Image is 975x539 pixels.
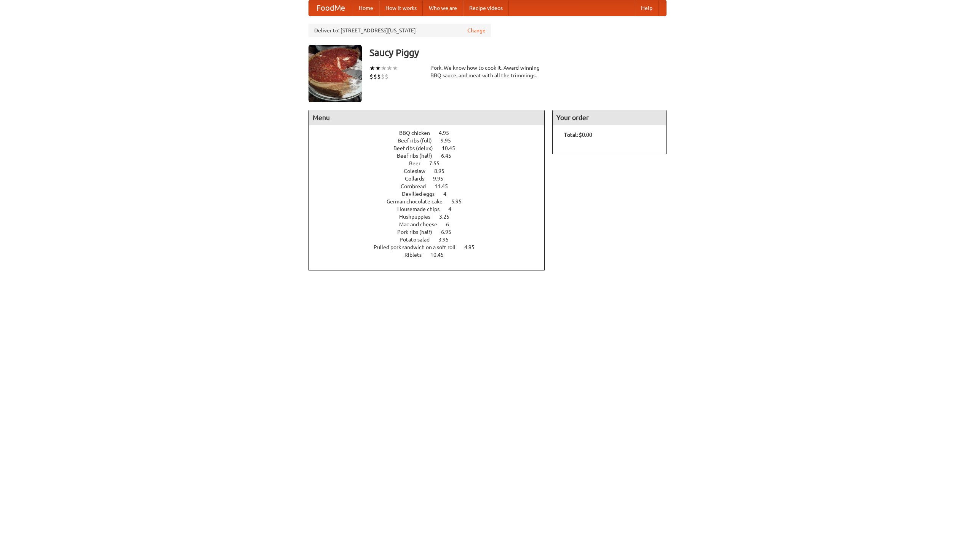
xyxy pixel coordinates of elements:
a: Pork ribs (half) 6.95 [397,229,465,235]
a: German chocolate cake 5.95 [387,198,476,205]
li: ★ [392,64,398,72]
a: Beef ribs (full) 9.95 [398,138,465,144]
img: angular.jpg [308,45,362,102]
a: BBQ chicken 4.95 [399,130,463,136]
li: $ [369,72,373,81]
li: ★ [387,64,392,72]
span: 4.95 [464,244,482,250]
a: Beef ribs (delux) 10.45 [393,145,469,151]
li: $ [373,72,377,81]
b: Total: $0.00 [564,132,592,138]
span: Beef ribs (half) [397,153,440,159]
li: ★ [375,64,381,72]
span: Pulled pork sandwich on a soft roll [374,244,463,250]
span: 6.95 [441,229,459,235]
span: Beef ribs (delux) [393,145,441,151]
span: 8.95 [434,168,452,174]
span: Beef ribs (full) [398,138,440,144]
span: 10.45 [442,145,463,151]
a: Cornbread 11.45 [401,183,462,189]
span: Mac and cheese [399,221,445,227]
a: FoodMe [309,0,353,16]
a: Beer 7.55 [409,160,454,166]
span: 5.95 [451,198,469,205]
a: Pulled pork sandwich on a soft roll 4.95 [374,244,489,250]
span: German chocolate cake [387,198,450,205]
a: Devilled eggs 4 [402,191,460,197]
li: $ [385,72,388,81]
span: 6.45 [441,153,459,159]
li: ★ [381,64,387,72]
h3: Saucy Piggy [369,45,667,60]
li: $ [377,72,381,81]
span: 4 [443,191,454,197]
a: Home [353,0,379,16]
span: 6 [446,221,457,227]
a: Who we are [423,0,463,16]
a: Change [467,27,486,34]
a: Potato salad 3.95 [400,237,463,243]
span: Potato salad [400,237,437,243]
span: 11.45 [435,183,456,189]
li: $ [381,72,385,81]
li: ★ [369,64,375,72]
span: 4 [448,206,459,212]
span: 3.25 [439,214,457,220]
span: Beer [409,160,428,166]
span: Coleslaw [404,168,433,174]
span: BBQ chicken [399,130,438,136]
a: Riblets 10.45 [404,252,458,258]
a: Mac and cheese 6 [399,221,463,227]
span: Housemade chips [397,206,447,212]
span: 10.45 [430,252,451,258]
h4: Menu [309,110,544,125]
a: Help [635,0,659,16]
span: Riblets [404,252,429,258]
span: Hushpuppies [399,214,438,220]
a: Collards 9.95 [405,176,457,182]
span: 9.95 [433,176,451,182]
span: 9.95 [441,138,459,144]
a: Recipe videos [463,0,509,16]
a: Coleslaw 8.95 [404,168,459,174]
span: Pork ribs (half) [397,229,440,235]
span: 7.55 [429,160,447,166]
a: How it works [379,0,423,16]
h4: Your order [553,110,666,125]
div: Pork. We know how to cook it. Award-winning BBQ sauce, and meat with all the trimmings. [430,64,545,79]
a: Beef ribs (half) 6.45 [397,153,465,159]
a: Housemade chips 4 [397,206,465,212]
span: Collards [405,176,432,182]
a: Hushpuppies 3.25 [399,214,464,220]
span: Devilled eggs [402,191,442,197]
div: Deliver to: [STREET_ADDRESS][US_STATE] [308,24,491,37]
span: 4.95 [439,130,457,136]
span: 3.95 [438,237,456,243]
span: Cornbread [401,183,433,189]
